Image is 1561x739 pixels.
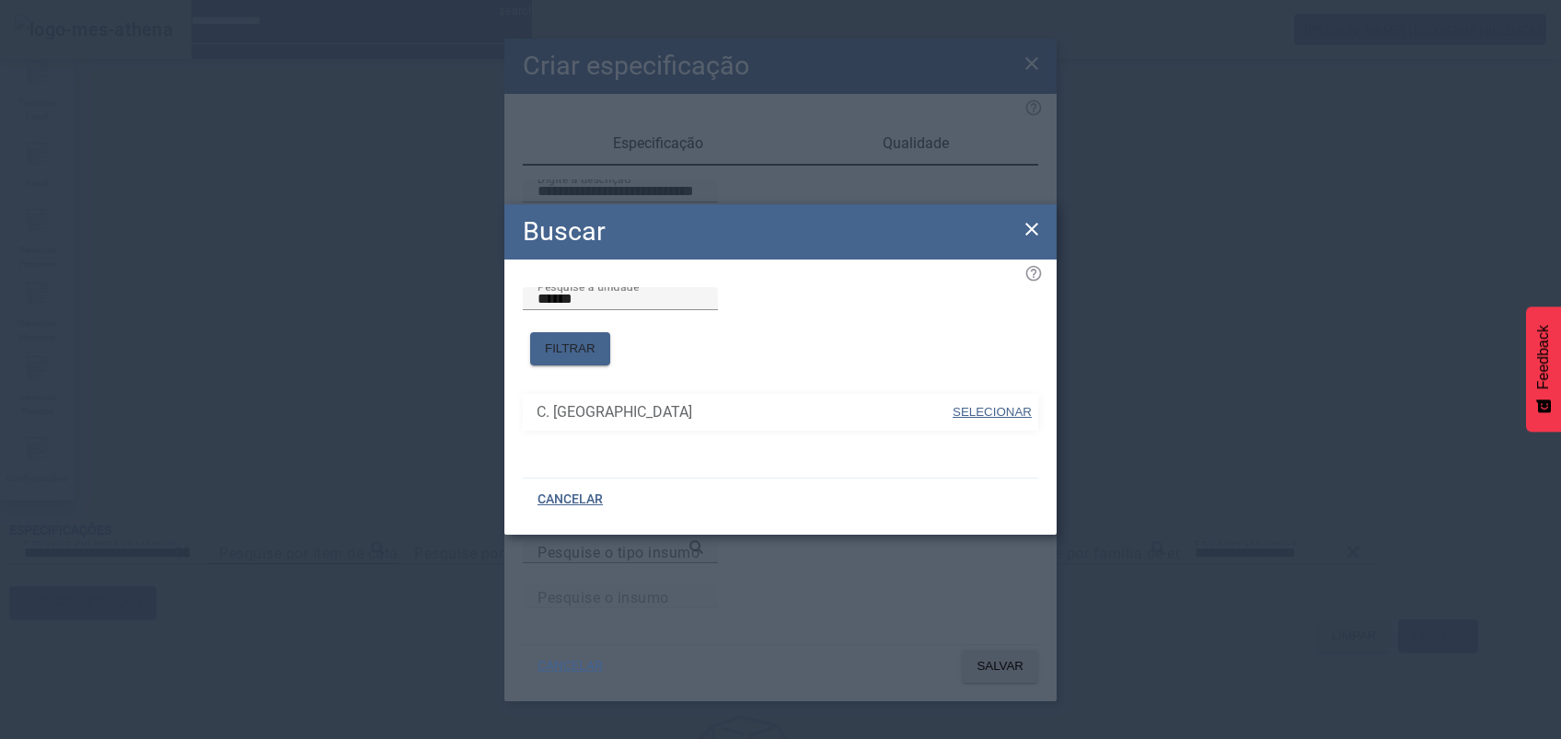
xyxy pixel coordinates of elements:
[523,650,618,683] button: CANCELAR
[538,657,603,675] span: CANCELAR
[1535,325,1552,389] span: Feedback
[538,491,603,509] span: CANCELAR
[523,212,606,251] h2: Buscar
[962,650,1038,683] button: SALVAR
[537,401,951,423] span: C. [GEOGRAPHIC_DATA]
[1526,306,1561,432] button: Feedback - Mostrar pesquisa
[953,405,1032,419] span: SELECIONAR
[538,280,639,293] mat-label: Pesquise a unidade
[951,396,1034,429] button: SELECIONAR
[977,657,1023,675] span: SALVAR
[530,332,610,365] button: FILTRAR
[545,340,595,358] span: FILTRAR
[523,483,618,516] button: CANCELAR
